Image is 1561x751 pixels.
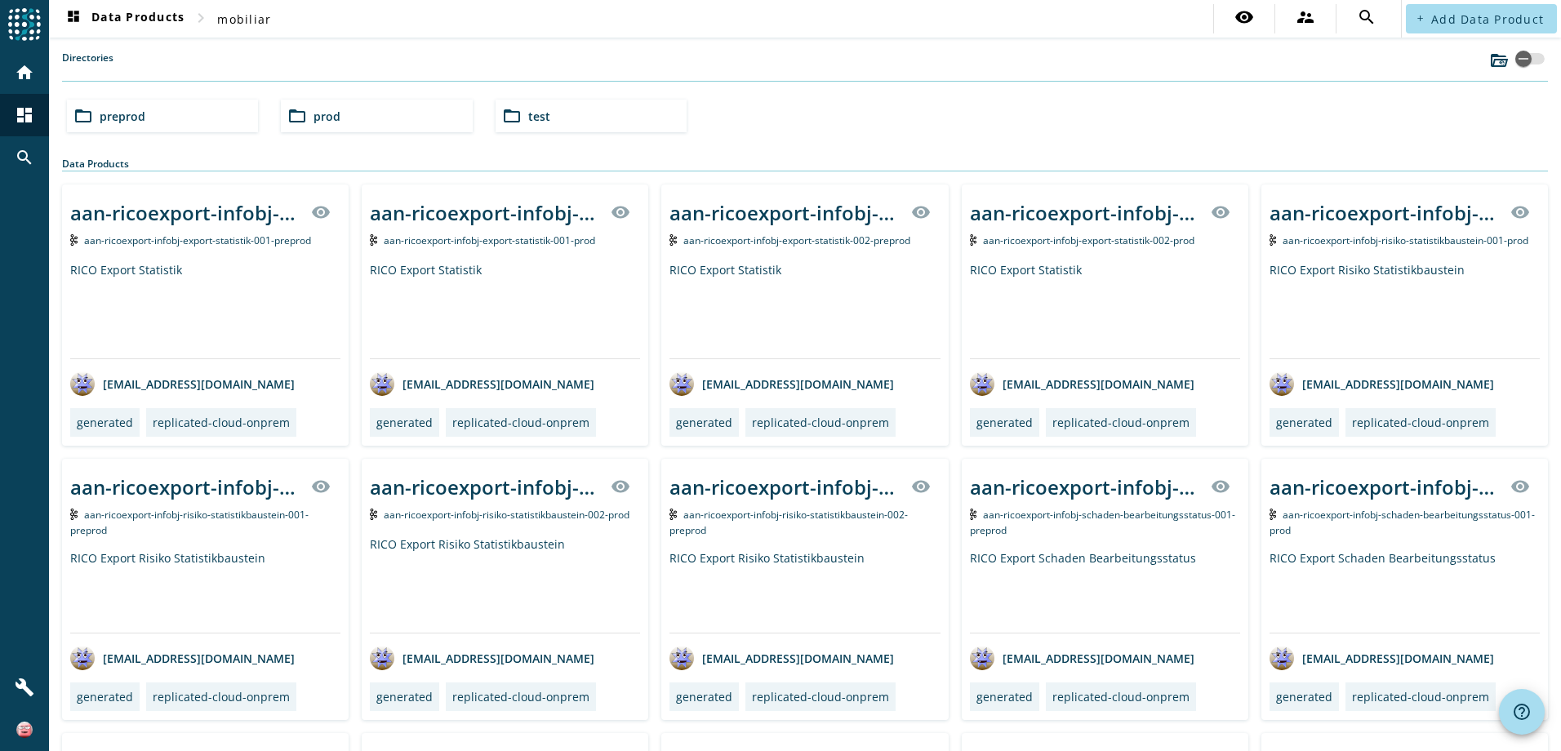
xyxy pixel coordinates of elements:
div: RICO Export Statistik [370,262,640,358]
div: generated [376,689,433,704]
div: RICO Export Risiko Statistikbaustein [669,550,940,633]
span: Kafka Topic: aan-ricoexport-infobj-schaden-bearbeitungsstatus-001-preprod [970,508,1236,537]
img: avatar [1270,646,1294,670]
div: RICO Export Schaden Bearbeitungsstatus [1270,550,1540,633]
img: Kafka Topic: aan-ricoexport-infobj-schaden-bearbeitungsstatus-001-prod [1270,509,1277,520]
img: Kafka Topic: aan-ricoexport-infobj-risiko-statistikbaustein-002-preprod [669,509,677,520]
div: aan-ricoexport-infobj-risiko-statistikbaustein-002-_stage_ [370,473,601,500]
span: Kafka Topic: aan-ricoexport-infobj-risiko-statistikbaustein-002-preprod [669,508,908,537]
mat-icon: chevron_right [191,8,211,28]
img: Kafka Topic: aan-ricoexport-infobj-schaden-bearbeitungsstatus-001-preprod [970,509,977,520]
div: aan-ricoexport-infobj-export-statistik-001-_stage_ [370,199,601,226]
div: replicated-cloud-onprem [452,415,589,430]
span: Kafka Topic: aan-ricoexport-infobj-risiko-statistikbaustein-001-prod [1283,233,1528,247]
div: aan-ricoexport-infobj-export-statistik-002-_stage_ [669,199,901,226]
span: Kafka Topic: aan-ricoexport-infobj-export-statistik-002-prod [983,233,1194,247]
label: Directories [62,51,113,81]
mat-icon: visibility [1510,477,1530,496]
div: generated [77,689,133,704]
span: Kafka Topic: aan-ricoexport-infobj-export-statistik-001-preprod [84,233,311,247]
span: test [528,109,550,124]
div: generated [1276,415,1332,430]
mat-icon: dashboard [64,9,83,29]
mat-icon: visibility [611,477,630,496]
span: Data Products [64,9,185,29]
button: Data Products [57,4,191,33]
img: avatar [70,371,95,396]
img: Kafka Topic: aan-ricoexport-infobj-export-statistik-002-prod [970,234,977,246]
div: Data Products [62,157,1548,171]
div: RICO Export Statistik [970,262,1240,358]
img: Kafka Topic: aan-ricoexport-infobj-risiko-statistikbaustein-001-prod [1270,234,1277,246]
img: avatar [1270,371,1294,396]
mat-icon: visibility [911,202,931,222]
span: preprod [100,109,145,124]
mat-icon: folder_open [502,106,522,126]
mat-icon: search [1357,7,1376,27]
mat-icon: supervisor_account [1296,7,1315,27]
div: RICO Export Risiko Statistikbaustein [370,536,640,633]
img: Kafka Topic: aan-ricoexport-infobj-export-statistik-001-preprod [70,234,78,246]
div: aan-ricoexport-infobj-schaden-bearbeitungsstatus-001-_stage_ [1270,473,1501,500]
mat-icon: folder_open [73,106,93,126]
div: replicated-cloud-onprem [452,689,589,704]
mat-icon: visibility [611,202,630,222]
span: Kafka Topic: aan-ricoexport-infobj-risiko-statistikbaustein-001-preprod [70,508,309,537]
mat-icon: build [15,678,34,697]
mat-icon: visibility [1211,477,1230,496]
img: avatar [70,646,95,670]
div: [EMAIL_ADDRESS][DOMAIN_NAME] [669,371,894,396]
span: prod [314,109,340,124]
img: avatar [370,371,394,396]
div: aan-ricoexport-infobj-risiko-statistikbaustein-001-_stage_ [1270,199,1501,226]
div: generated [77,415,133,430]
mat-icon: visibility [1510,202,1530,222]
div: [EMAIL_ADDRESS][DOMAIN_NAME] [1270,371,1494,396]
div: [EMAIL_ADDRESS][DOMAIN_NAME] [1270,646,1494,670]
div: replicated-cloud-onprem [752,689,889,704]
div: aan-ricoexport-infobj-risiko-statistikbaustein-001-_stage_ [70,473,301,500]
img: avatar [669,646,694,670]
mat-icon: home [15,63,34,82]
div: replicated-cloud-onprem [153,415,290,430]
mat-icon: visibility [1234,7,1254,27]
div: [EMAIL_ADDRESS][DOMAIN_NAME] [370,646,594,670]
img: avatar [370,646,394,670]
div: [EMAIL_ADDRESS][DOMAIN_NAME] [970,646,1194,670]
img: Kafka Topic: aan-ricoexport-infobj-export-statistik-001-prod [370,234,377,246]
img: Kafka Topic: aan-ricoexport-infobj-risiko-statistikbaustein-002-prod [370,509,377,520]
div: replicated-cloud-onprem [1052,415,1190,430]
img: Kafka Topic: aan-ricoexport-infobj-export-statistik-002-preprod [669,234,677,246]
span: Kafka Topic: aan-ricoexport-infobj-schaden-bearbeitungsstatus-001-prod [1270,508,1536,537]
span: Kafka Topic: aan-ricoexport-infobj-risiko-statistikbaustein-002-prod [384,508,629,522]
div: replicated-cloud-onprem [1352,415,1489,430]
div: RICO Export Statistik [70,262,340,358]
div: [EMAIL_ADDRESS][DOMAIN_NAME] [970,371,1194,396]
img: avatar [970,646,994,670]
img: Kafka Topic: aan-ricoexport-infobj-risiko-statistikbaustein-001-preprod [70,509,78,520]
div: aan-ricoexport-infobj-risiko-statistikbaustein-002-_stage_ [669,473,901,500]
button: mobiliar [211,4,278,33]
span: mobiliar [217,11,271,27]
div: generated [676,415,732,430]
div: [EMAIL_ADDRESS][DOMAIN_NAME] [70,371,295,396]
mat-icon: search [15,148,34,167]
div: RICO Export Statistik [669,262,940,358]
div: replicated-cloud-onprem [153,689,290,704]
img: avatar [970,371,994,396]
mat-icon: visibility [911,477,931,496]
div: aan-ricoexport-infobj-export-statistik-001-_stage_ [70,199,301,226]
div: generated [976,415,1033,430]
span: Add Data Product [1431,11,1544,27]
mat-icon: add [1416,14,1425,23]
div: aan-ricoexport-infobj-export-statistik-002-_stage_ [970,199,1201,226]
img: spoud-logo.svg [8,8,41,41]
div: RICO Export Risiko Statistikbaustein [1270,262,1540,358]
div: [EMAIL_ADDRESS][DOMAIN_NAME] [370,371,594,396]
div: generated [376,415,433,430]
img: avatar [669,371,694,396]
img: 83f4ce1d17f47f21ebfbce80c7408106 [16,722,33,738]
div: replicated-cloud-onprem [752,415,889,430]
div: generated [1276,689,1332,704]
div: aan-ricoexport-infobj-schaden-bearbeitungsstatus-001-_stage_ [970,473,1201,500]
